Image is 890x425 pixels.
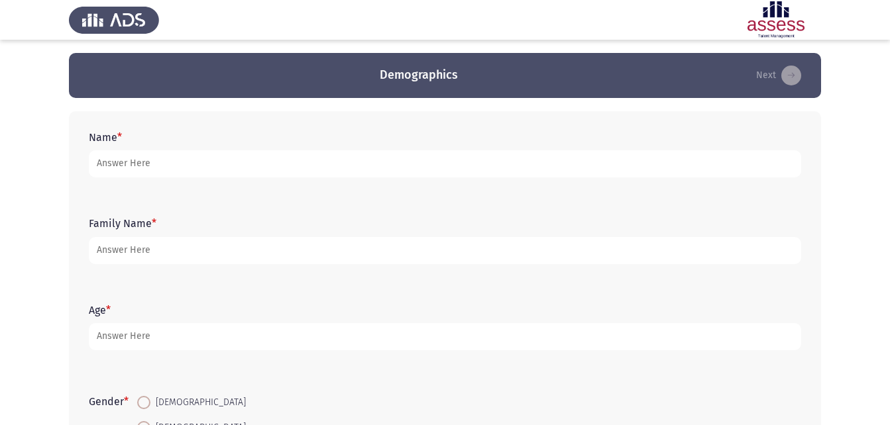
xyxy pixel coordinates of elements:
label: Name [89,131,122,144]
label: Age [89,304,111,316]
h3: Demographics [380,67,458,83]
input: add answer text [89,237,801,264]
input: add answer text [89,150,801,177]
span: [DEMOGRAPHIC_DATA] [150,395,246,410]
input: add answer text [89,323,801,350]
label: Family Name [89,217,156,230]
img: Assess Talent Management logo [69,1,159,38]
label: Gender [89,395,129,408]
img: Assessment logo of Assessment En (Focus & 16PD) [731,1,821,38]
button: load next page [752,65,805,86]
